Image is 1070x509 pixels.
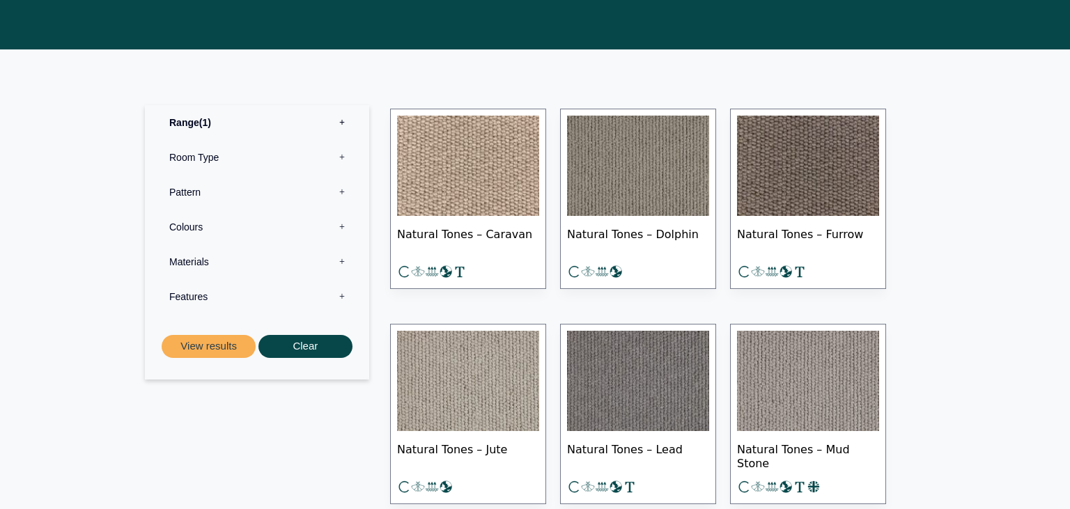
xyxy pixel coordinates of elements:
[155,175,359,210] label: Pattern
[567,331,709,431] img: Natural Tones - Lead
[397,216,539,265] span: Natural Tones – Caravan
[737,431,879,480] span: Natural Tones – Mud Stone
[730,324,886,504] a: Natural Tones – Mud Stone
[390,324,546,504] a: Natural Tones – Jute
[737,331,879,431] img: Natural Tones - Mud Stone
[737,116,879,216] img: Natural Tones - Furrow
[567,431,709,480] span: Natural Tones – Lead
[155,210,359,244] label: Colours
[162,335,256,358] button: View results
[155,244,359,279] label: Materials
[199,117,211,128] span: 1
[390,109,546,289] a: Natural Tones – Caravan
[730,109,886,289] a: Natural Tones – Furrow
[567,216,709,265] span: Natural Tones – Dolphin
[737,216,879,265] span: Natural Tones – Furrow
[560,324,716,504] a: Natural Tones – Lead
[155,140,359,175] label: Room Type
[567,116,709,216] img: Natural Tones - Dolphin
[560,109,716,289] a: Natural Tones – Dolphin
[397,431,539,480] span: Natural Tones – Jute
[258,335,352,358] button: Clear
[397,331,539,431] img: Natural Tones Jute
[397,116,539,216] img: Natural Tones - Caravan
[155,279,359,314] label: Features
[155,105,359,140] label: Range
